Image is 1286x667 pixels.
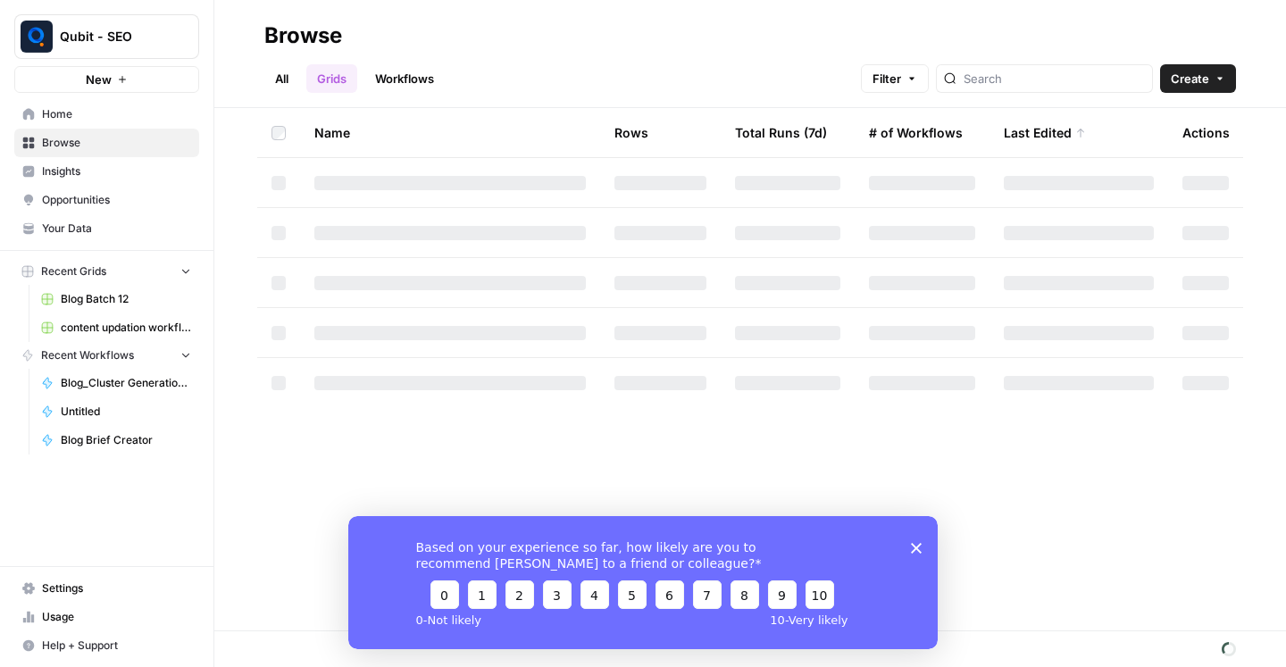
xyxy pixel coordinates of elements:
[33,426,199,454] a: Blog Brief Creator
[14,603,199,631] a: Usage
[33,313,199,342] a: content updation workflow
[306,64,357,93] a: Grids
[42,221,191,237] span: Your Data
[873,70,901,88] span: Filter
[14,258,199,285] button: Recent Grids
[42,638,191,654] span: Help + Support
[861,64,929,93] button: Filter
[21,21,53,53] img: Qubit - SEO Logo
[61,320,191,336] span: content updation workflow
[1160,64,1236,93] button: Create
[735,108,827,157] div: Total Runs (7d)
[264,64,299,93] a: All
[61,432,191,448] span: Blog Brief Creator
[14,14,199,59] button: Workspace: Qubit - SEO
[964,70,1145,88] input: Search
[14,100,199,129] a: Home
[614,108,648,157] div: Rows
[14,342,199,369] button: Recent Workflows
[41,347,134,363] span: Recent Workflows
[42,192,191,208] span: Opportunities
[1004,108,1086,157] div: Last Edited
[314,108,586,157] div: Name
[42,106,191,122] span: Home
[42,163,191,179] span: Insights
[14,574,199,603] a: Settings
[33,285,199,313] a: Blog Batch 12
[364,64,445,93] a: Workflows
[14,66,199,93] button: New
[33,397,199,426] a: Untitled
[42,609,191,625] span: Usage
[42,580,191,596] span: Settings
[14,157,199,186] a: Insights
[61,375,191,391] span: Blog_Cluster Generation V3a1 with WP Integration [Live site]
[60,28,168,46] span: Qubit - SEO
[348,516,938,649] iframe: Survey from AirOps
[14,129,199,157] a: Browse
[14,186,199,214] a: Opportunities
[1182,108,1230,157] div: Actions
[14,214,199,243] a: Your Data
[42,135,191,151] span: Browse
[61,291,191,307] span: Blog Batch 12
[1171,70,1209,88] span: Create
[869,108,963,157] div: # of Workflows
[33,369,199,397] a: Blog_Cluster Generation V3a1 with WP Integration [Live site]
[61,404,191,420] span: Untitled
[41,263,106,279] span: Recent Grids
[86,71,112,88] span: New
[264,21,342,50] div: Browse
[14,631,199,660] button: Help + Support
